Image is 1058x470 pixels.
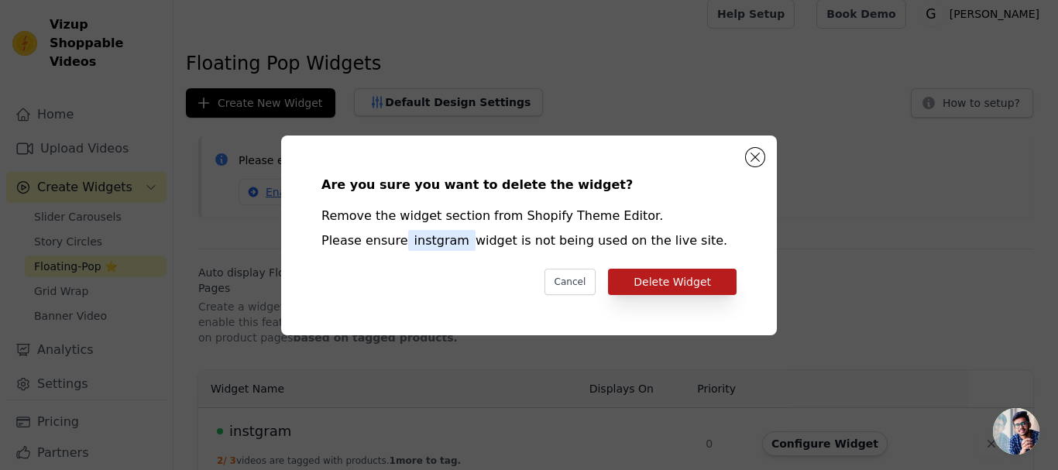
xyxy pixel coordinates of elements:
[321,176,737,194] div: Are you sure you want to delete the widget?
[321,207,737,225] div: Remove the widget section from Shopify Theme Editor.
[321,232,737,250] div: Please ensure widget is not being used on the live site.
[408,230,476,251] span: instgram
[993,408,1039,455] a: Open chat
[746,148,764,166] button: Close modal
[608,269,737,295] button: Delete Widget
[544,269,596,295] button: Cancel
